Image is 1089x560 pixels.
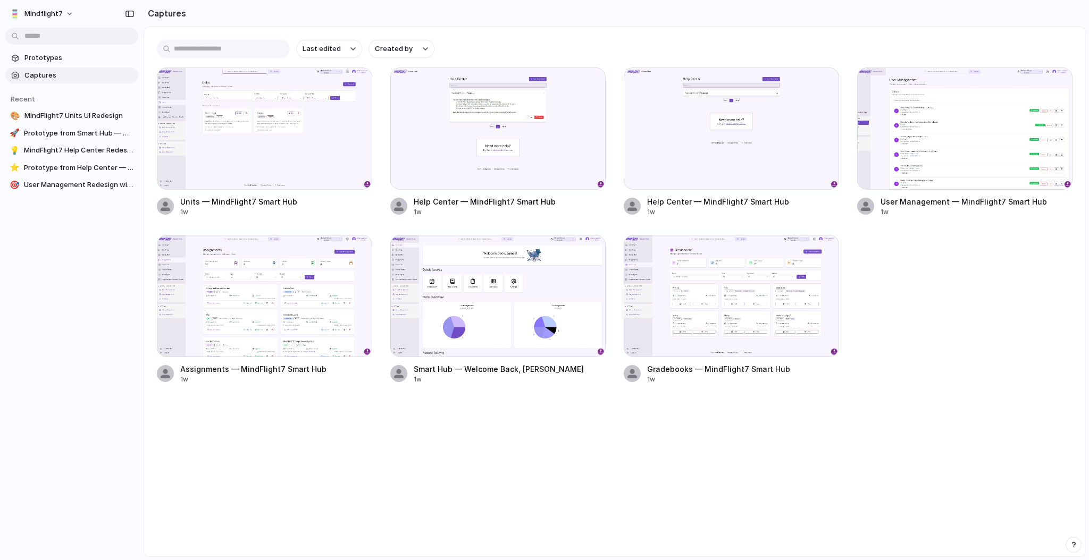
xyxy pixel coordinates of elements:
[5,50,138,66] a: Prototypes
[5,67,138,83] a: Captures
[24,111,134,121] span: MindFlight7 Units UI Redesign
[647,196,789,207] div: Help Center — MindFlight7 Smart Hub
[5,142,138,158] a: 💡MindFlight7 Help Center Redesign
[180,196,297,207] div: Units — MindFlight7 Smart Hub
[647,207,789,217] div: 1w
[5,160,138,176] a: ⭐Prototype from Help Center — MindFlight7 Smart Hub
[10,111,20,121] div: 🎨
[11,95,35,103] span: Recent
[144,7,186,20] h2: Captures
[5,125,138,141] a: 🚀Prototype from Smart Hub — Welcome Back, [PERSON_NAME]
[647,363,790,375] div: Gradebooks — MindFlight7 Smart Hub
[5,177,138,193] a: 🎯User Management Redesign with New Themes
[10,145,20,156] div: 💡
[180,375,326,384] div: 1w
[375,44,413,54] span: Created by
[5,5,79,22] button: Mindflight7
[24,53,134,63] span: Prototypes
[10,163,20,173] div: ⭐
[303,44,341,54] span: Last edited
[10,180,20,190] div: 🎯
[180,207,297,217] div: 1w
[24,9,63,19] span: Mindflight7
[24,145,134,156] span: MindFlight7 Help Center Redesign
[296,40,362,58] button: Last edited
[24,70,134,81] span: Captures
[24,163,134,173] span: Prototype from Help Center — MindFlight7 Smart Hub
[10,128,20,139] div: 🚀
[647,375,790,384] div: 1w
[414,363,584,375] div: Smart Hub — Welcome Back, [PERSON_NAME]
[24,180,134,190] span: User Management Redesign with New Themes
[881,207,1047,217] div: 1w
[414,207,556,217] div: 1w
[24,128,134,139] span: Prototype from Smart Hub — Welcome Back, [PERSON_NAME]
[368,40,434,58] button: Created by
[414,196,556,207] div: Help Center — MindFlight7 Smart Hub
[180,363,326,375] div: Assignments — MindFlight7 Smart Hub
[5,108,138,124] a: 🎨MindFlight7 Units UI Redesign
[414,375,584,384] div: 1w
[881,196,1047,207] div: User Management — MindFlight7 Smart Hub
